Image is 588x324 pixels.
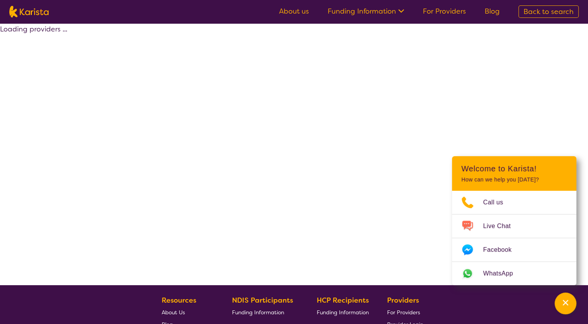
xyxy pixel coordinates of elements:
[232,296,293,305] b: NDIS Participants
[461,176,567,183] p: How can we help you [DATE]?
[279,7,309,16] a: About us
[317,306,369,318] a: Funding Information
[452,156,576,285] div: Channel Menu
[452,262,576,285] a: Web link opens in a new tab.
[317,296,369,305] b: HCP Recipients
[232,309,284,316] span: Funding Information
[162,296,196,305] b: Resources
[387,296,419,305] b: Providers
[518,5,579,18] a: Back to search
[483,197,513,208] span: Call us
[9,6,49,17] img: Karista logo
[317,309,369,316] span: Funding Information
[452,191,576,285] ul: Choose channel
[485,7,500,16] a: Blog
[483,244,521,256] span: Facebook
[232,306,299,318] a: Funding Information
[483,220,520,232] span: Live Chat
[387,309,420,316] span: For Providers
[162,306,214,318] a: About Us
[328,7,404,16] a: Funding Information
[423,7,466,16] a: For Providers
[555,293,576,314] button: Channel Menu
[461,164,567,173] h2: Welcome to Karista!
[387,306,423,318] a: For Providers
[483,268,522,279] span: WhatsApp
[162,309,185,316] span: About Us
[523,7,574,16] span: Back to search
